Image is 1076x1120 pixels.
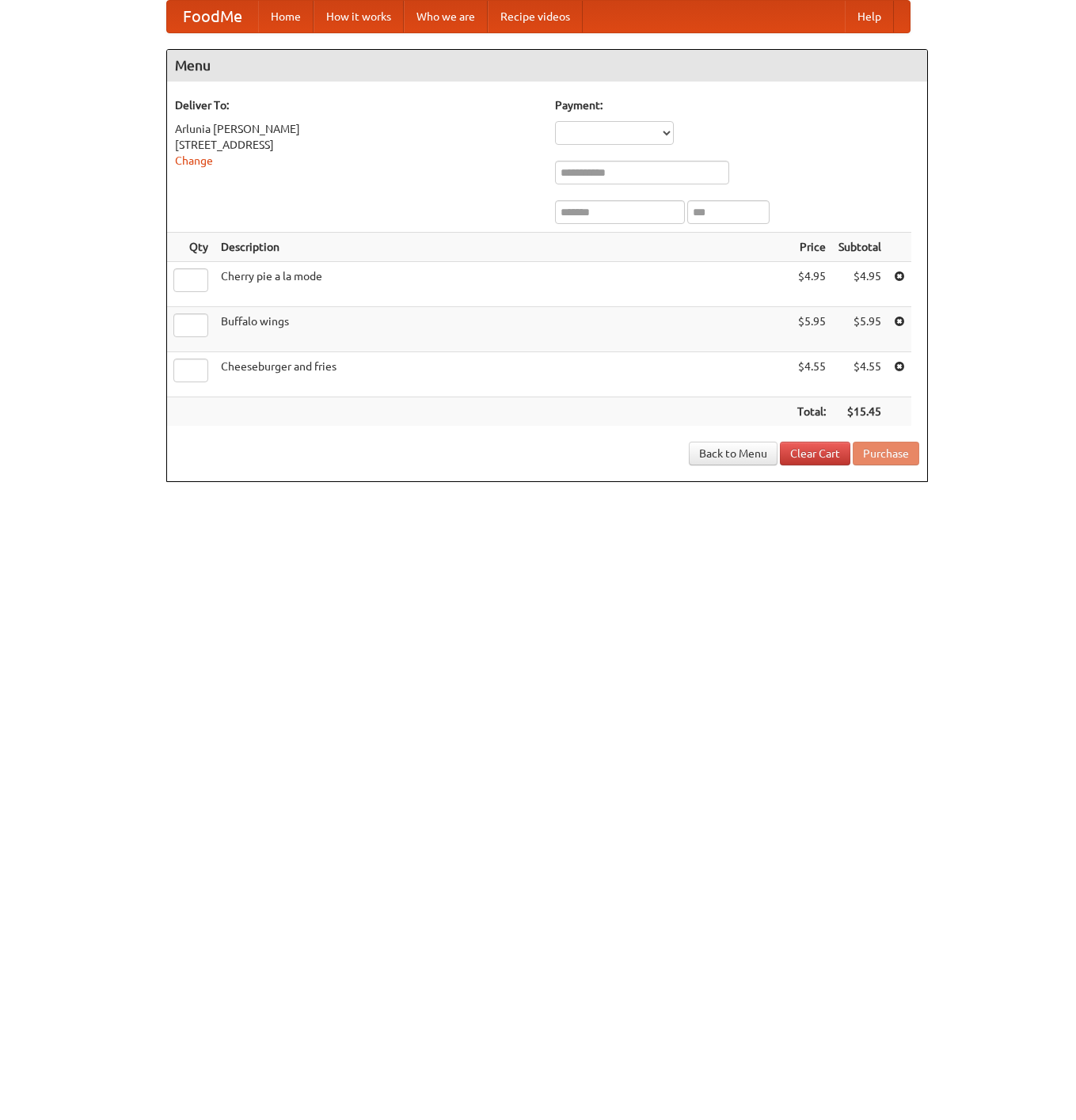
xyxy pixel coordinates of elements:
th: Description [215,233,791,262]
th: Subtotal [832,233,888,262]
a: How it works [314,1,404,32]
td: Cherry pie a la mode [215,262,791,307]
a: Help [845,1,894,32]
h5: Payment: [555,97,919,113]
td: Buffalo wings [215,307,791,352]
td: $4.95 [791,262,832,307]
th: Qty [167,233,215,262]
a: Who we are [404,1,488,32]
a: Recipe videos [488,1,583,32]
a: Change [175,154,213,167]
h5: Deliver To: [175,97,539,113]
div: [STREET_ADDRESS] [175,137,539,153]
th: $15.45 [832,397,888,427]
th: Price [791,233,832,262]
a: Back to Menu [689,442,778,465]
a: Home [258,1,314,32]
td: $4.55 [791,352,832,397]
a: FoodMe [167,1,258,32]
td: Cheeseburger and fries [215,352,791,397]
a: Clear Cart [780,442,850,465]
td: $5.95 [832,307,888,352]
th: Total: [791,397,832,427]
button: Purchase [853,442,919,465]
td: $4.95 [832,262,888,307]
td: $4.55 [832,352,888,397]
h4: Menu [167,50,927,82]
div: Arlunia [PERSON_NAME] [175,121,539,137]
td: $5.95 [791,307,832,352]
